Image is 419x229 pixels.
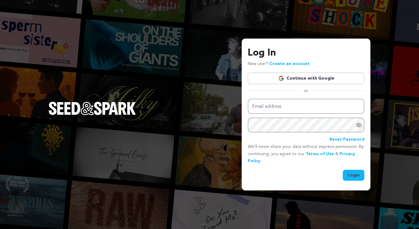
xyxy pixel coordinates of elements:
input: Email address [248,99,364,114]
img: Google logo [278,75,284,81]
a: Seed&Spark Homepage [49,102,136,127]
p: New user? [248,60,310,68]
button: Login [343,170,364,181]
a: Reset Password [329,136,364,143]
a: Continue with Google [248,73,364,84]
a: Terms of Use [306,152,334,156]
a: Show password as plain text. Warning: this will display your password on the screen. [356,122,362,128]
p: We’ll never share your data without express permission. By continuing, you agree to our & . [248,143,364,165]
h3: Log In [248,46,364,60]
img: Seed&Spark Logo [49,102,136,115]
a: Create an account [269,62,310,66]
span: or [300,88,312,94]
